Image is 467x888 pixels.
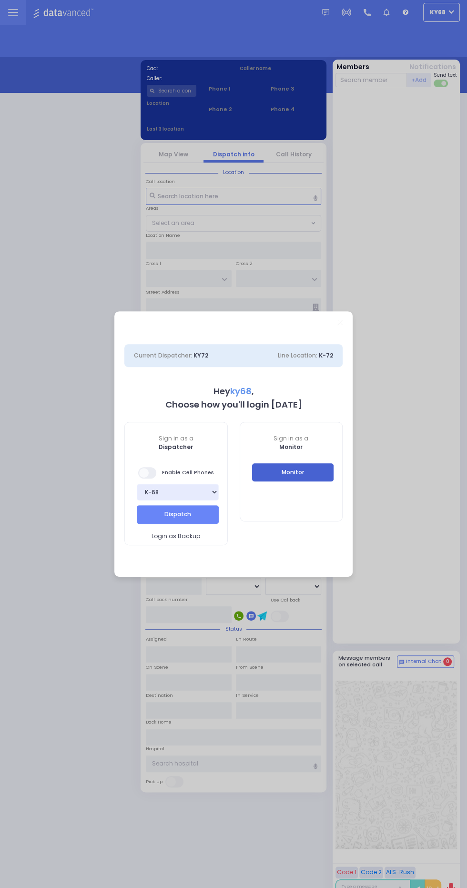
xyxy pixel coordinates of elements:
span: Sign in as a [125,434,227,443]
b: Hey , [213,385,254,397]
button: Monitor [252,463,334,481]
span: KY72 [193,351,208,359]
b: Dispatcher [159,443,193,451]
span: Sign in as a [240,434,343,443]
a: Close [337,320,343,325]
b: Monitor [279,443,303,451]
span: Login as Backup [152,532,200,541]
span: K-72 [319,351,333,359]
button: Dispatch [137,505,219,523]
span: ky68 [230,385,252,397]
span: Enable Cell Phones [138,466,214,480]
span: Current Dispatcher: [134,351,192,359]
b: Choose how you'll login [DATE] [165,398,302,410]
span: Line Location: [278,351,317,359]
